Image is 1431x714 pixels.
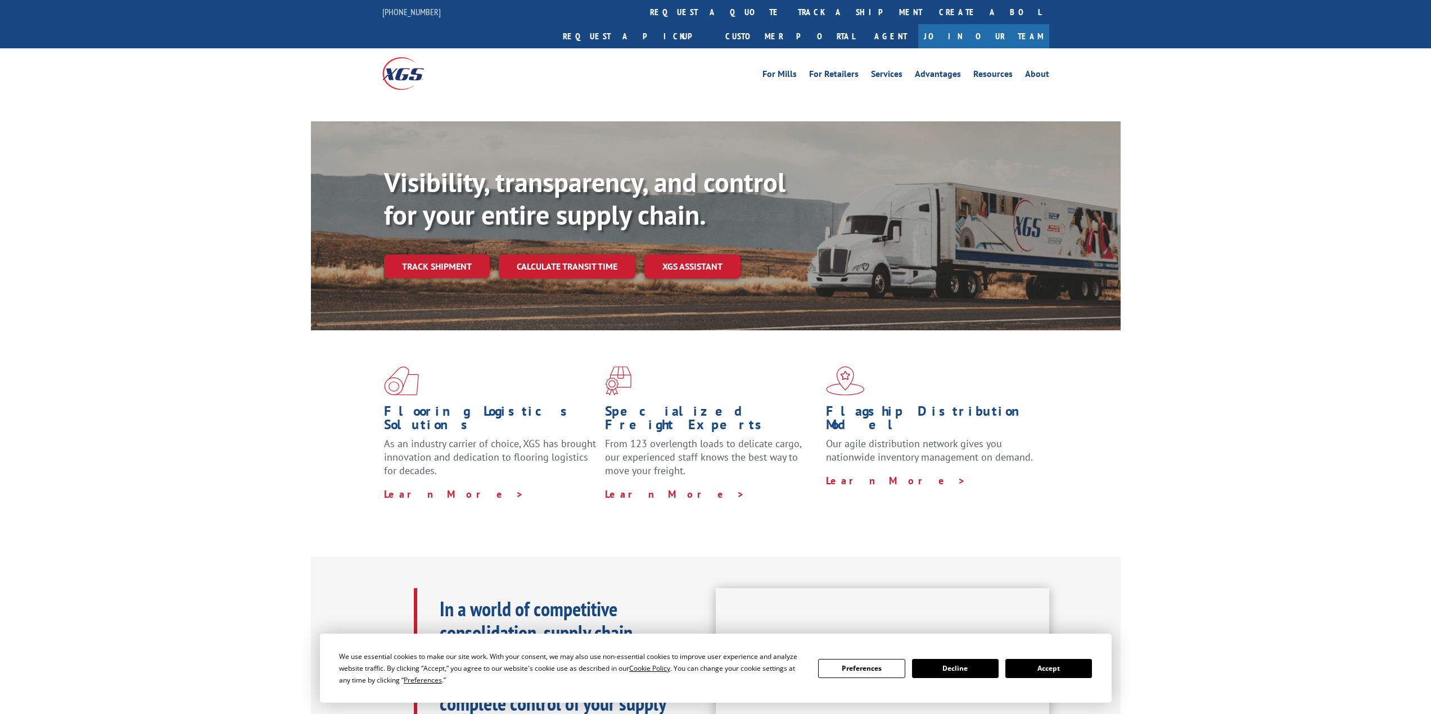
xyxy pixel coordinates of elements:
div: We use essential cookies to make our site work. With your consent, we may also use non-essential ... [339,651,805,686]
span: Preferences [404,675,442,685]
a: About [1025,70,1049,82]
img: xgs-icon-focused-on-flooring-red [605,366,631,395]
h1: Specialized Freight Experts [605,404,818,437]
b: Visibility, transparency, and control for your entire supply chain. [384,165,786,232]
a: Customer Portal [717,24,863,48]
span: As an industry carrier of choice, XGS has brought innovation and dedication to flooring logistics... [384,437,596,477]
a: Track shipment [384,254,490,278]
img: xgs-icon-total-supply-chain-intelligence-red [384,366,419,395]
img: xgs-icon-flagship-distribution-model-red [826,366,865,395]
a: Learn More > [826,474,966,487]
a: Calculate transit time [499,254,635,279]
button: Accept [1005,659,1092,678]
h1: Flagship Distribution Model [826,404,1039,437]
span: Our agile distribution network gives you nationwide inventory management on demand. [826,437,1033,463]
a: Agent [863,24,918,48]
button: Preferences [818,659,905,678]
a: Services [871,70,902,82]
a: [PHONE_NUMBER] [382,6,441,17]
h1: Flooring Logistics Solutions [384,404,597,437]
a: Learn More > [605,488,745,501]
a: For Mills [762,70,797,82]
a: Join Our Team [918,24,1049,48]
button: Decline [912,659,999,678]
a: Advantages [915,70,961,82]
a: Learn More > [384,488,524,501]
p: From 123 overlength loads to delicate cargo, our experienced staff knows the best way to move you... [605,437,818,487]
div: Cookie Consent Prompt [320,634,1112,703]
a: For Retailers [809,70,859,82]
a: XGS ASSISTANT [644,254,741,279]
span: Cookie Policy [629,663,670,673]
a: Request a pickup [554,24,717,48]
a: Resources [973,70,1013,82]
